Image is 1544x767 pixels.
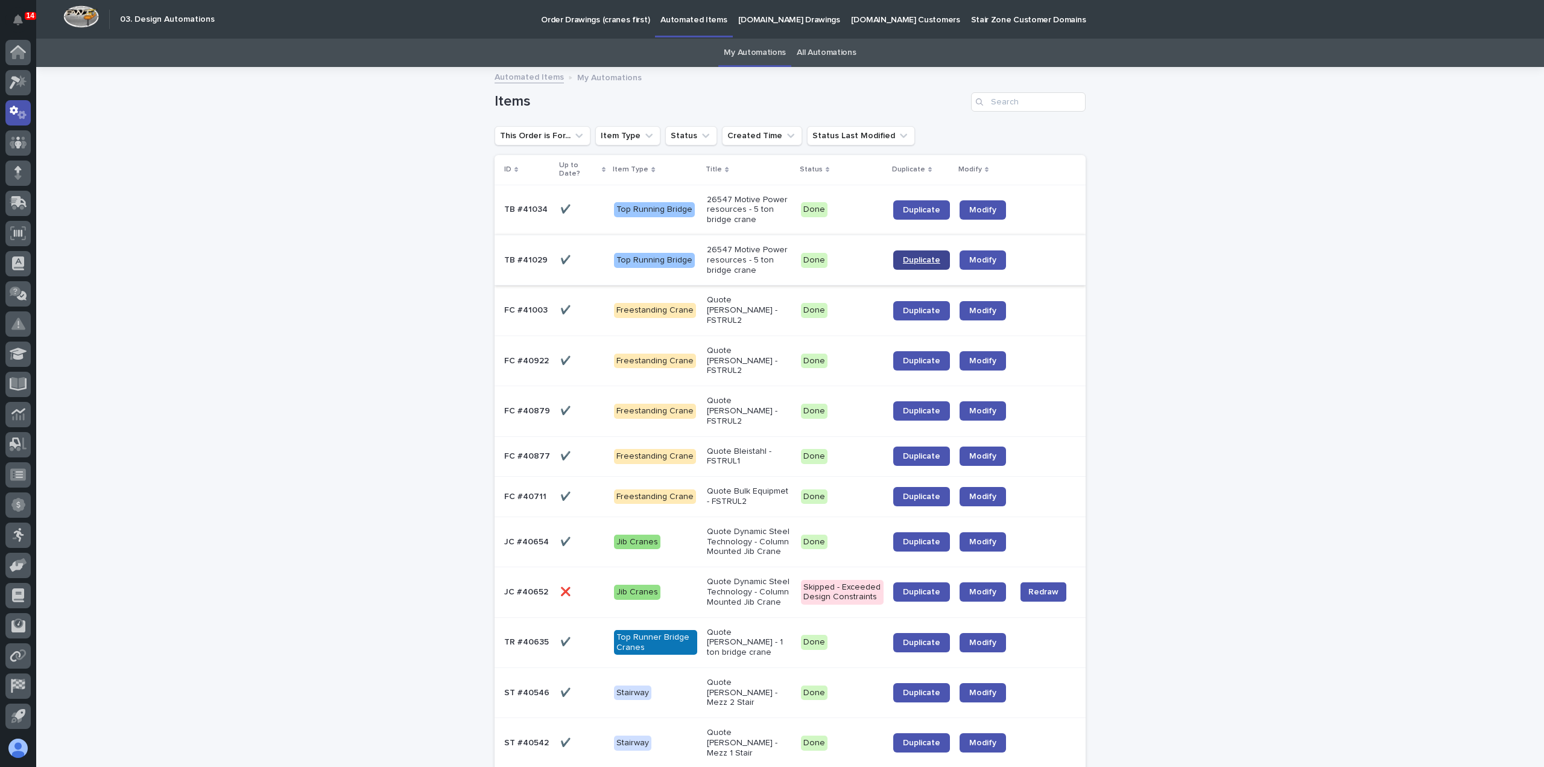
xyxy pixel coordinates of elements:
[504,253,550,266] p: TB #41029
[504,303,550,316] p: FC #41003
[969,307,996,315] span: Modify
[577,70,642,83] p: My Automations
[495,617,1086,667] tr: TR #40635TR #40635 ✔️✔️ Top Runner Bridge CranesQuote [PERSON_NAME] - 1 ton bridge craneDoneDupli...
[504,404,552,416] p: FC #40879
[614,449,696,464] div: Freestanding Crane
[903,689,940,697] span: Duplicate
[27,11,34,20] p: 14
[960,532,1006,552] a: Modify
[614,535,660,550] div: Jib Cranes
[707,486,791,507] p: Quote Bulk Equipmet - FSTRUL2
[960,200,1006,220] a: Modify
[614,489,696,504] div: Freestanding Crane
[504,535,551,547] p: JC #40654
[614,303,696,318] div: Freestanding Crane
[969,492,996,501] span: Modify
[504,202,550,215] p: TB #41034
[495,235,1086,285] tr: TB #41029TB #41029 ✔️✔️ Top Running Bridge26547 Motive Power resources - 5 ton bridge craneDoneDu...
[903,492,940,501] span: Duplicate
[504,686,552,698] p: ST #40546
[960,250,1006,270] a: Modify
[120,14,215,25] h2: 03. Design Automations
[560,585,573,597] p: ❌
[892,163,925,176] p: Duplicate
[614,253,695,268] div: Top Running Bridge
[903,256,940,264] span: Duplicate
[504,736,551,748] p: ST #40542
[969,588,996,596] span: Modify
[807,126,915,145] button: Status Last Modified
[800,163,823,176] p: Status
[893,633,950,652] a: Duplicate
[707,396,791,426] p: Quote [PERSON_NAME] - FSTRUL2
[960,351,1006,371] a: Modify
[614,585,660,600] div: Jib Cranes
[903,739,940,747] span: Duplicate
[504,635,551,648] p: TR #40635
[1020,582,1066,602] button: Redraw
[893,301,950,320] a: Duplicate
[801,686,827,701] div: Done
[614,354,696,369] div: Freestanding Crane
[5,7,31,33] button: Notifications
[707,346,791,376] p: Quote [PERSON_NAME] - FSTRUL2
[495,567,1086,617] tr: JC #40652JC #40652 ❌❌ Jib CranesQuote Dynamic Steel Technology - Column Mounted Jib CraneSkipped ...
[969,638,996,647] span: Modify
[801,736,827,751] div: Done
[724,39,786,67] a: My Automations
[614,630,697,655] div: Top Runner Bridge Cranes
[893,200,950,220] a: Duplicate
[893,733,950,753] a: Duplicate
[707,245,791,275] p: 26547 Motive Power resources - 5 ton bridge crane
[801,535,827,550] div: Done
[495,517,1086,567] tr: JC #40654JC #40654 ✔️✔️ Jib CranesQuote Dynamic Steel Technology - Column Mounted Jib CraneDoneDu...
[707,527,791,557] p: Quote Dynamic Steel Technology - Column Mounted Jib Crane
[63,5,99,28] img: Workspace Logo
[707,195,791,225] p: 26547 Motive Power resources - 5 ton bridge crane
[560,736,573,748] p: ✔️
[504,489,549,502] p: FC #40711
[903,638,940,647] span: Duplicate
[722,126,802,145] button: Created Time
[665,126,717,145] button: Status
[614,404,696,419] div: Freestanding Crane
[969,407,996,415] span: Modify
[560,404,573,416] p: ✔️
[960,487,1006,506] a: Modify
[613,163,648,176] p: Item Type
[801,253,827,268] div: Done
[801,635,827,650] div: Done
[903,407,940,415] span: Duplicate
[707,628,791,658] p: Quote [PERSON_NAME] - 1 ton bridge crane
[801,580,884,605] div: Skipped - Exceeded Design Constraints
[960,582,1006,602] a: Modify
[559,159,600,181] p: Up to Date?
[903,357,940,365] span: Duplicate
[903,206,940,214] span: Duplicate
[893,250,950,270] a: Duplicate
[893,351,950,371] a: Duplicate
[495,93,966,110] h1: Items
[15,14,31,34] div: Notifications14
[801,354,827,369] div: Done
[969,256,996,264] span: Modify
[560,635,573,648] p: ✔️
[903,452,940,460] span: Duplicate
[969,206,996,214] span: Modify
[560,535,573,547] p: ✔️
[707,577,791,607] p: Quote Dynamic Steel Technology - Column Mounted Jib Crane
[560,253,573,266] p: ✔️
[958,163,982,176] p: Modify
[595,126,660,145] button: Item Type
[495,667,1086,718] tr: ST #40546ST #40546 ✔️✔️ StairwayQuote [PERSON_NAME] - Mezz 2 StairDoneDuplicateModify
[504,585,551,597] p: JC #40652
[614,686,651,701] div: Stairway
[960,447,1006,466] a: Modify
[707,728,791,758] p: Quote [PERSON_NAME] - Mezz 1 Stair
[560,303,573,316] p: ✔️
[971,92,1086,112] input: Search
[495,285,1086,336] tr: FC #41003FC #41003 ✔️✔️ Freestanding CraneQuote [PERSON_NAME] - FSTRUL2DoneDuplicateModify
[5,736,31,761] button: users-avatar
[801,404,827,419] div: Done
